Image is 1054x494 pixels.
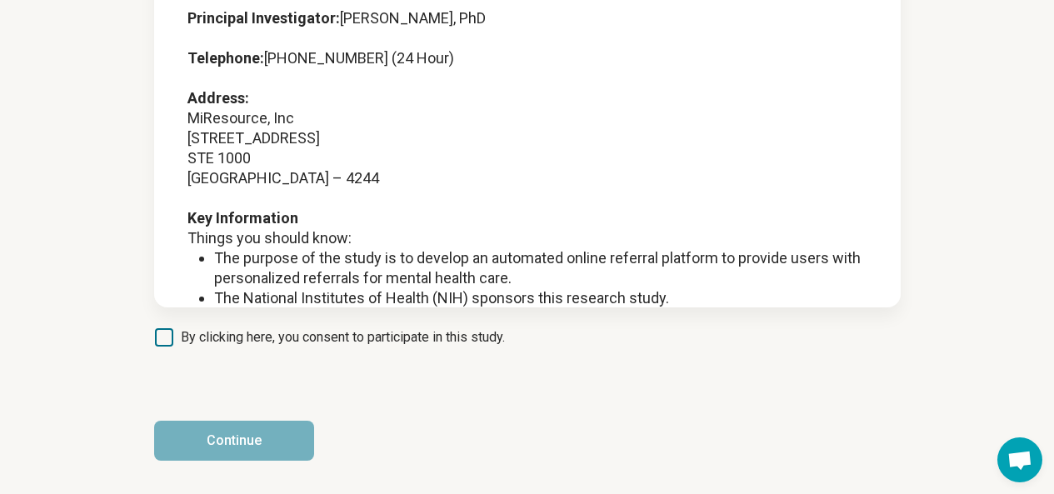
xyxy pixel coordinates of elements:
strong: Telephone: [187,49,264,67]
strong: Principal Investigator: [187,9,340,27]
div: Open chat [997,437,1042,482]
p: [PHONE_NUMBER] (24 Hour) [187,48,867,68]
li: The purpose of the study is to develop an automated online referral platform to provide users wit... [214,248,867,288]
p: [PERSON_NAME], PhD [187,8,867,28]
p: MiResource, Inc [STREET_ADDRESS] STE 1000 [GEOGRAPHIC_DATA] – 4244 [187,88,867,188]
strong: Key Information [187,209,298,227]
strong: Address: [187,89,249,107]
button: Continue [154,421,314,461]
p: Things you should know: [187,228,867,248]
span: By clicking here, you consent to participate in this study. [181,327,505,347]
li: The National Institutes of Health (NIH) sponsors this research study. [214,288,867,308]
